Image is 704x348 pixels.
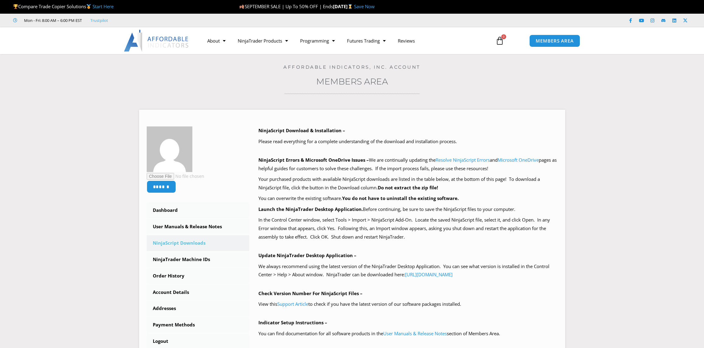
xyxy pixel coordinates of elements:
a: Support Article [277,301,308,307]
a: NinjaTrader Machine IDs [147,252,250,267]
a: Payment Methods [147,317,250,333]
b: Launch the NinjaTrader Desktop Application. [258,206,363,212]
img: LogoAI | Affordable Indicators – NinjaTrader [124,30,189,52]
a: Futures Trading [341,34,392,48]
img: 🥇 [86,4,91,9]
span: MEMBERS AREA [536,39,574,43]
b: Update NinjaTrader Desktop Application – [258,252,356,258]
a: Account Details [147,284,250,300]
a: Members Area [316,76,388,87]
p: Your purchased products with available NinjaScript downloads are listed in the table below, at th... [258,175,558,192]
a: User Manuals & Release Notes [383,330,447,336]
a: User Manuals & Release Notes [147,219,250,235]
a: Start Here [93,3,114,9]
a: Dashboard [147,202,250,218]
b: NinjaScript Errors & Microsoft OneDrive Issues – [258,157,369,163]
p: Before continuing, be sure to save the NinjaScript files to your computer. [258,205,558,214]
a: Programming [294,34,341,48]
a: Order History [147,268,250,284]
p: You can find documentation for all software products in the section of Members Area. [258,329,558,338]
img: 🍂 [240,4,244,9]
a: NinjaTrader Products [232,34,294,48]
a: Reviews [392,34,421,48]
p: Please read everything for a complete understanding of the download and installation process. [258,137,558,146]
a: 0 [486,32,513,50]
a: Microsoft OneDrive [498,157,539,163]
a: [URL][DOMAIN_NAME] [405,271,453,277]
strong: [DATE] [333,3,354,9]
nav: Menu [201,34,489,48]
a: MEMBERS AREA [529,35,580,47]
b: Do not extract the zip file! [378,184,438,191]
span: 0 [501,34,506,39]
a: Resolve NinjaScript Errors [436,157,490,163]
a: NinjaScript Downloads [147,235,250,251]
img: ⌛ [348,4,352,9]
a: Affordable Indicators, Inc. Account [283,64,421,70]
img: 🏆 [13,4,18,9]
p: View this to check if you have the latest version of our software packages installed. [258,300,558,308]
p: We always recommend using the latest version of the NinjaTrader Desktop Application. You can see ... [258,262,558,279]
a: Trustpilot [90,17,108,24]
b: NinjaScript Download & Installation – [258,127,345,133]
b: Indicator Setup Instructions – [258,319,327,326]
a: Addresses [147,301,250,316]
img: 0d6abbe805e3653fac283fc85f502a9d848f16953ed46a8e1b42ba6a54af3381 [147,126,192,172]
p: You can overwrite the existing software. [258,194,558,203]
p: We are continually updating the and pages as helpful guides for customers to solve these challeng... [258,156,558,173]
a: About [201,34,232,48]
span: Mon - Fri: 8:00 AM – 6:00 PM EST [23,17,82,24]
a: Save Now [354,3,375,9]
p: In the Control Center window, select Tools > Import > NinjaScript Add-On. Locate the saved NinjaS... [258,216,558,241]
b: Check Version Number For NinjaScript Files – [258,290,363,296]
span: Compare Trade Copier Solutions [13,3,114,9]
span: SEPTEMBER SALE | Up To 50% OFF | Ends [239,3,333,9]
b: You do not have to uninstall the existing software. [342,195,459,201]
